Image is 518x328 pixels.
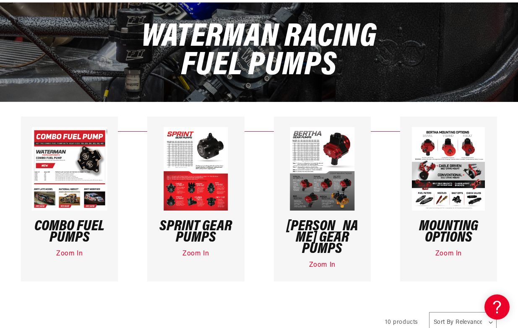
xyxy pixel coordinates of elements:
[411,221,487,244] h3: Mounting Options
[158,221,234,244] h3: Sprint Gear Pumps
[284,221,360,255] h3: [PERSON_NAME] Gear Pumps
[141,21,377,83] span: Waterman Racing Fuel Pumps
[31,221,107,244] h3: Combo Fuel Pumps
[385,319,418,325] span: 10 products
[56,250,83,257] a: Zoom In
[182,250,209,257] a: Zoom In
[309,262,336,268] a: Zoom In
[435,250,462,257] a: Zoom In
